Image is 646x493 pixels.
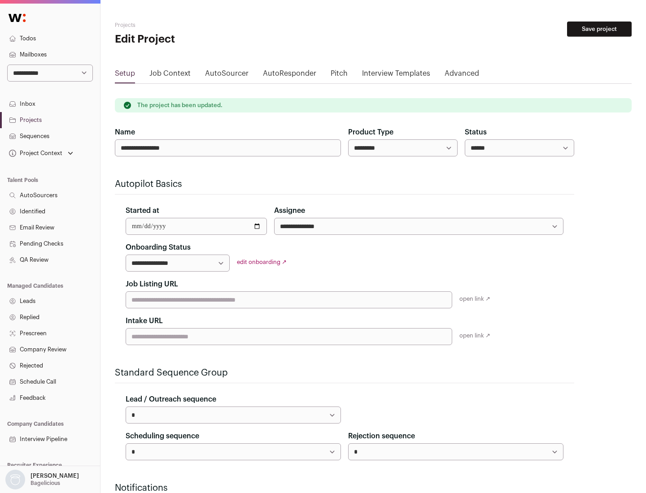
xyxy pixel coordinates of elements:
img: nopic.png [5,470,25,489]
a: Advanced [445,68,479,82]
h2: Autopilot Basics [115,178,574,190]
h2: Projects [115,22,287,29]
a: AutoSourcer [205,68,249,82]
a: Interview Templates [362,68,430,82]
h2: Standard Sequence Group [115,367,574,379]
label: Rejection sequence [348,431,415,441]
button: Open dropdown [7,147,75,160]
label: Intake URL [126,316,163,326]
p: The project has been updated. [137,102,223,109]
label: Status [465,127,487,138]
label: Started at [126,205,159,216]
div: Project Context [7,150,62,157]
button: Open dropdown [4,470,81,489]
label: Assignee [274,205,305,216]
a: edit onboarding ↗ [237,259,287,265]
label: Job Listing URL [126,279,178,290]
label: Name [115,127,135,138]
img: Wellfound [4,9,31,27]
label: Scheduling sequence [126,431,199,441]
h1: Edit Project [115,32,287,47]
label: Lead / Outreach sequence [126,394,216,405]
a: Job Context [149,68,191,82]
p: Bagelicious [31,480,60,487]
label: Onboarding Status [126,242,191,253]
a: AutoResponder [263,68,316,82]
p: [PERSON_NAME] [31,472,79,480]
a: Setup [115,68,135,82]
button: Save project [567,22,632,37]
label: Product Type [348,127,393,138]
a: Pitch [331,68,348,82]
